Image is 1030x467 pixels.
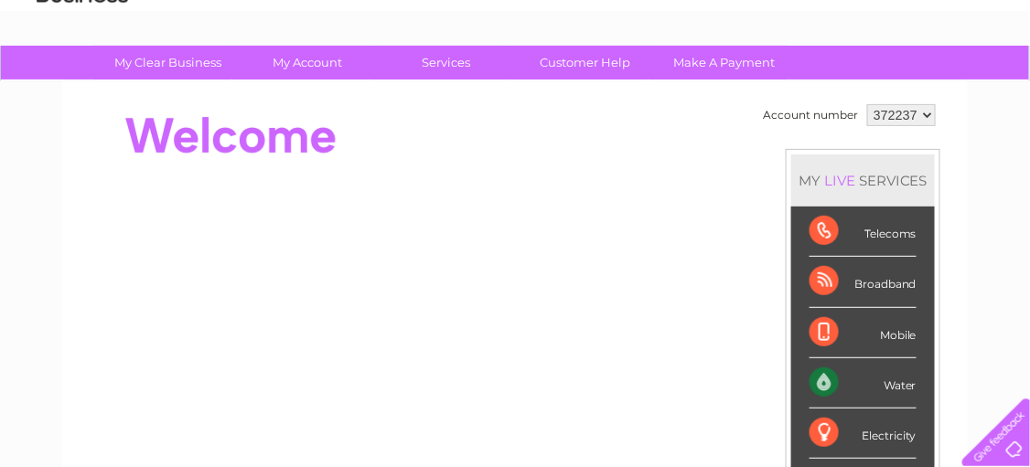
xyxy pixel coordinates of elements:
[758,100,863,131] td: Account number
[970,78,1013,91] a: Log out
[685,9,811,32] a: 0333 014 3131
[93,46,244,80] a: My Clear Business
[36,48,129,103] img: logo.png
[810,358,917,409] div: Water
[791,154,935,207] div: MY SERVICES
[821,172,859,189] div: LIVE
[510,46,661,80] a: Customer Help
[805,78,860,91] a: Telecoms
[371,46,522,80] a: Services
[871,78,897,91] a: Blog
[810,207,917,257] div: Telecoms
[754,78,794,91] a: Energy
[908,78,953,91] a: Contact
[810,257,917,307] div: Broadband
[810,308,917,358] div: Mobile
[84,10,949,89] div: Clear Business is a trading name of Verastar Limited (registered in [GEOGRAPHIC_DATA] No. 3667643...
[649,46,800,80] a: Make A Payment
[232,46,383,80] a: My Account
[810,409,917,459] div: Electricity
[708,78,743,91] a: Water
